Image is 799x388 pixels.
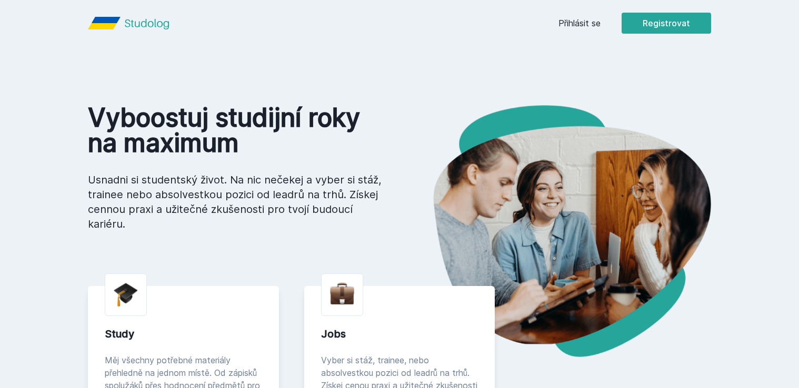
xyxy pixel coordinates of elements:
[88,172,383,231] p: Usnadni si studentský život. Na nic nečekej a vyber si stáž, trainee nebo absolvestkou pozici od ...
[88,105,383,156] h1: Vyboostuj studijní roky na maximum
[114,282,138,307] img: graduation-cap.png
[321,326,478,341] div: Jobs
[622,13,711,34] button: Registrovat
[558,17,601,29] a: Přihlásit se
[330,280,354,307] img: briefcase.png
[399,105,711,357] img: hero.png
[105,326,262,341] div: Study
